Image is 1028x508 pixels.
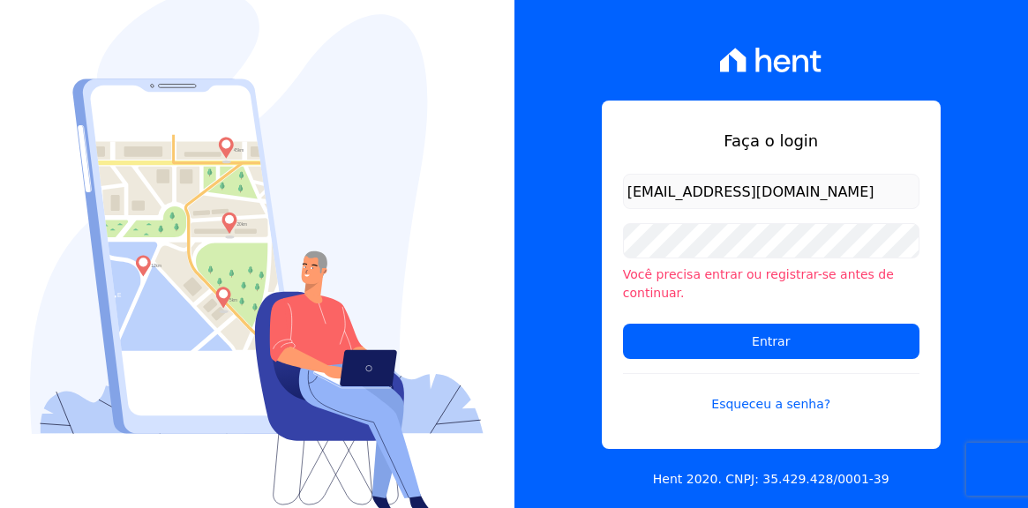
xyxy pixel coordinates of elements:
p: Hent 2020. CNPJ: 35.429.428/0001-39 [653,470,889,489]
input: Email [623,174,919,209]
input: Entrar [623,324,919,359]
h1: Faça o login [623,129,919,153]
a: Esqueceu a senha? [623,373,919,414]
li: Você precisa entrar ou registrar-se antes de continuar. [623,265,919,303]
